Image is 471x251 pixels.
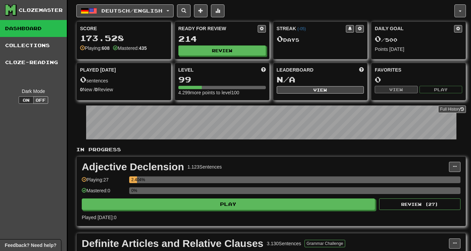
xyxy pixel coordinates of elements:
button: Add sentence to collection [194,4,208,17]
button: Play [419,86,462,93]
button: Grammar Challenge [305,240,345,247]
div: 173.528 [80,34,168,42]
span: Leaderboard [277,66,314,73]
strong: 0 [95,87,98,92]
strong: 0 [80,87,83,92]
div: Playing: 27 [82,176,126,188]
a: Full History [438,105,466,113]
div: 2.404% [131,176,137,183]
span: 0 [277,34,283,43]
span: 0 [80,75,86,84]
div: 0 [375,75,462,84]
div: Playing: [80,45,110,52]
div: Score [80,25,168,32]
div: 3.130 Sentences [267,240,301,247]
div: Daily Goal [375,25,454,33]
span: / 500 [375,37,397,43]
div: Day s [277,35,364,43]
a: (-05) [297,26,306,31]
button: Review (27) [379,198,460,210]
button: View [277,86,364,94]
strong: 608 [102,45,110,51]
div: Streak [277,25,346,32]
button: Off [33,96,48,104]
button: View [375,86,417,93]
button: Play [82,198,375,210]
div: Ready for Review [178,25,258,32]
button: On [19,96,34,104]
button: More stats [211,4,224,17]
div: Mastered: [113,45,147,52]
div: Favorites [375,66,462,73]
span: Deutsch / English [101,8,162,14]
div: 1.123 Sentences [188,163,222,170]
button: Review [178,45,266,56]
button: Deutsch/English [76,4,174,17]
div: Points [DATE] [375,46,462,53]
span: Score more points to level up [261,66,266,73]
div: New / Review [80,86,168,93]
span: N/A [277,75,295,84]
div: 4.299 more points to level 100 [178,89,266,96]
strong: 435 [139,45,146,51]
div: Definite Articles and Relative Clauses [82,238,263,249]
span: This week in points, UTC [359,66,364,73]
div: sentences [80,75,168,84]
div: Adjective Declension [82,162,184,172]
span: 0 [375,34,381,43]
span: Open feedback widget [5,242,56,249]
div: Clozemaster [19,7,63,14]
div: 214 [178,35,266,43]
span: Played [DATE]: 0 [82,215,116,220]
span: Level [178,66,194,73]
button: Search sentences [177,4,191,17]
div: Dark Mode [5,88,62,95]
span: Played [DATE] [80,66,116,73]
p: In Progress [76,146,466,153]
div: 99 [178,75,266,84]
div: Mastered: 0 [82,187,126,198]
